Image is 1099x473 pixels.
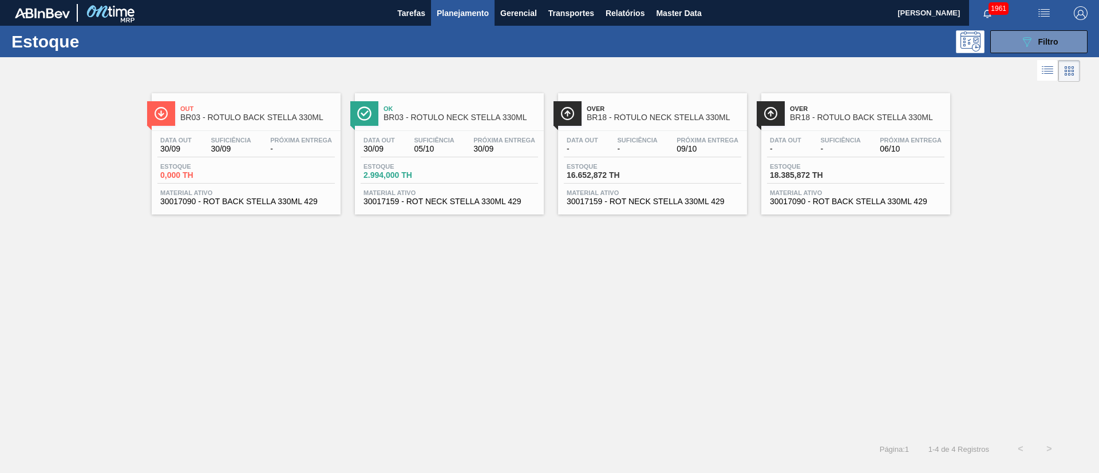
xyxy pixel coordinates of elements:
span: Próxima Entrega [880,137,942,144]
span: Data out [567,137,598,144]
span: Master Data [656,6,701,20]
span: Material ativo [160,189,332,196]
span: Material ativo [770,189,942,196]
div: Visão em Lista [1037,60,1058,82]
span: Material ativo [363,189,535,196]
span: BR18 - RÓTULO NECK STELLA 330ML [587,113,741,122]
span: Página : 1 [880,445,909,454]
span: Suficiência [617,137,657,144]
span: Ok [384,105,538,112]
span: Data out [770,137,801,144]
span: Estoque [770,163,850,170]
span: Over [790,105,944,112]
span: BR03 - RÓTULO NECK STELLA 330ML [384,113,538,122]
span: 09/10 [677,145,738,153]
span: 1 - 4 de 4 Registros [926,445,989,454]
span: Estoque [160,163,240,170]
span: 30017090 - ROT BACK STELLA 330ML 429 [160,197,332,206]
button: Notificações [969,5,1006,21]
span: - [770,145,801,153]
span: 30/09 [363,145,395,153]
span: Tarefas [397,6,425,20]
button: Filtro [990,30,1088,53]
span: 30017159 - ROT NECK STELLA 330ML 429 [567,197,738,206]
span: 30/09 [473,145,535,153]
span: BR18 - RÓTULO BACK STELLA 330ML [790,113,944,122]
span: - [617,145,657,153]
span: Planejamento [437,6,489,20]
span: 1961 [989,2,1009,15]
span: Próxima Entrega [270,137,332,144]
div: Pogramando: nenhum usuário selecionado [956,30,985,53]
span: 05/10 [414,145,454,153]
a: ÍconeOverBR18 - RÓTULO BACK STELLA 330MLData out-Suficiência-Próxima Entrega06/10Estoque18.385,87... [753,85,956,214]
span: Suficiência [211,137,251,144]
img: Ícone [154,106,168,121]
a: ÍconeOverBR18 - RÓTULO NECK STELLA 330MLData out-Suficiência-Próxima Entrega09/10Estoque16.652,87... [549,85,753,214]
div: Visão em Cards [1058,60,1080,82]
span: Material ativo [567,189,738,196]
a: ÍconeOutBR03 - RÓTULO BACK STELLA 330MLData out30/09Suficiência30/09Próxima Entrega-Estoque0,000 ... [143,85,346,214]
span: - [270,145,332,153]
span: Relatórios [606,6,645,20]
span: 16.652,872 TH [567,171,647,180]
span: 18.385,872 TH [770,171,850,180]
span: Data out [160,137,192,144]
button: < [1006,435,1035,463]
span: Próxima Entrega [473,137,535,144]
span: 30/09 [160,145,192,153]
a: ÍconeOkBR03 - RÓTULO NECK STELLA 330MLData out30/09Suficiência05/10Próxima Entrega30/09Estoque2.9... [346,85,549,214]
span: 30/09 [211,145,251,153]
span: - [567,145,598,153]
span: Data out [363,137,395,144]
img: Ícone [560,106,575,121]
span: Próxima Entrega [677,137,738,144]
span: Gerencial [500,6,537,20]
img: userActions [1037,6,1051,20]
span: Estoque [363,163,444,170]
span: 2.994,000 TH [363,171,444,180]
img: TNhmsLtSVTkK8tSr43FrP2fwEKptu5GPRR3wAAAABJRU5ErkJggg== [15,8,70,18]
button: > [1035,435,1064,463]
img: Ícone [357,106,371,121]
span: Suficiência [414,137,454,144]
span: 30017159 - ROT NECK STELLA 330ML 429 [363,197,535,206]
span: 0,000 TH [160,171,240,180]
span: Transportes [548,6,594,20]
span: Out [180,105,335,112]
span: Filtro [1038,37,1058,46]
span: 06/10 [880,145,942,153]
img: Logout [1074,6,1088,20]
span: BR03 - RÓTULO BACK STELLA 330ML [180,113,335,122]
span: Over [587,105,741,112]
span: Suficiência [820,137,860,144]
img: Ícone [764,106,778,121]
span: Estoque [567,163,647,170]
span: - [820,145,860,153]
span: 30017090 - ROT BACK STELLA 330ML 429 [770,197,942,206]
h1: Estoque [11,35,183,48]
